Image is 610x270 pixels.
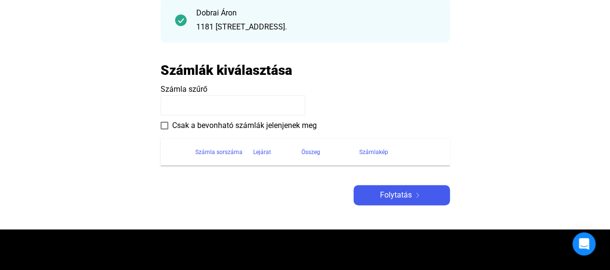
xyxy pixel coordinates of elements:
div: Dobrai Áron [196,7,435,19]
div: Számla sorszáma [195,146,253,158]
div: 1181 [STREET_ADDRESS]. [196,21,435,33]
span: Csak a bevonható számlák jelenjenek meg [172,120,317,131]
span: Folytatás [380,189,412,201]
div: Lejárat [253,146,301,158]
div: Összeg [301,146,359,158]
div: Számla sorszáma [195,146,243,158]
img: checkmark-darker-green-circle [175,14,187,26]
img: arrow-right-white [412,193,423,198]
button: Folytatásarrow-right-white [353,185,450,205]
div: Összeg [301,146,320,158]
div: Open Intercom Messenger [572,232,596,256]
div: Lejárat [253,146,271,158]
div: Számlakép [359,146,438,158]
span: Számla szűrő [161,85,207,94]
h2: Számlák kiválasztása [161,62,292,79]
div: Számlakép [359,146,388,158]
